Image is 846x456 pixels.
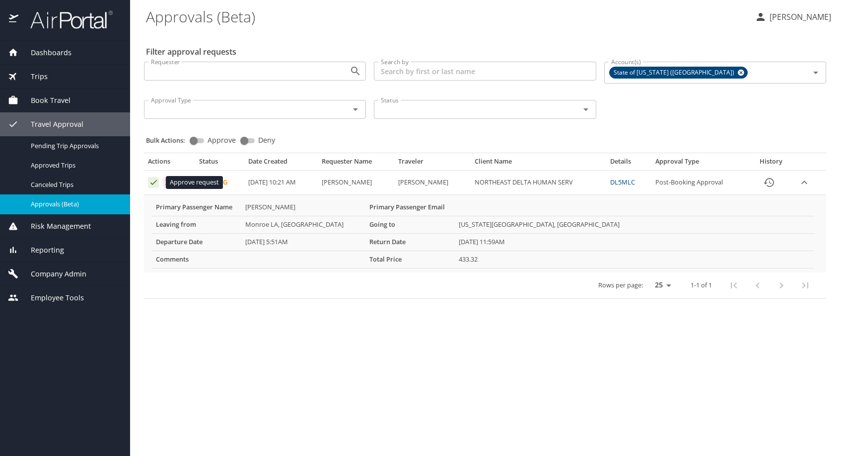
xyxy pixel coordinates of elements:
p: Bulk Actions: [146,136,193,145]
th: Leaving from [152,216,241,233]
span: Travel Approval [18,119,83,130]
span: Reporting [18,245,64,256]
th: Return Date [365,233,455,251]
td: [DATE] 5:51AM [241,233,365,251]
h1: Approvals (Beta) [146,1,747,32]
span: Pending Trip Approvals [31,141,118,151]
td: [DATE] 11:59AM [455,233,814,251]
th: Going to [365,216,455,233]
th: Traveler [394,157,471,170]
input: Search by first or last name [374,62,596,81]
th: Primary Passenger Name [152,199,241,216]
th: History [749,157,793,170]
td: Pending [195,171,245,195]
span: Trips [18,71,48,82]
th: Primary Passenger Email [365,199,455,216]
th: Total Price [365,251,455,268]
td: Post-Booking Approval [651,171,749,195]
p: [PERSON_NAME] [767,11,831,23]
button: Open [809,66,823,80]
td: [US_STATE][GEOGRAPHIC_DATA], [GEOGRAPHIC_DATA] [455,216,814,233]
td: [DATE] 10:21 AM [244,171,318,195]
button: Open [579,102,593,116]
span: Company Admin [18,269,86,279]
table: Approval table [144,157,826,299]
th: Approval Type [651,157,749,170]
p: 1-1 of 1 [691,282,712,288]
h2: Filter approval requests [146,44,236,60]
span: Approve [208,137,236,144]
th: Status [195,157,245,170]
img: icon-airportal.png [9,10,19,29]
img: airportal-logo.png [19,10,113,29]
span: Deny [258,137,275,144]
td: NORTHEAST DELTA HUMAN SERV [471,171,606,195]
td: [PERSON_NAME] [394,171,471,195]
p: Rows per page: [598,282,643,288]
span: Risk Management [18,221,91,232]
table: More info for approvals [152,199,814,269]
th: Departure Date [152,233,241,251]
span: Approved Trips [31,161,118,170]
th: Details [606,157,651,170]
div: State of [US_STATE] ([GEOGRAPHIC_DATA]) [609,67,748,79]
span: Dashboards [18,47,71,58]
button: expand row [797,175,812,190]
span: Book Travel [18,95,70,106]
th: Requester Name [318,157,394,170]
a: DL5MLC [610,178,635,186]
select: rows per page [647,278,675,293]
button: Open [349,64,362,78]
td: Monroe LA, [GEOGRAPHIC_DATA] [241,216,365,233]
span: Employee Tools [18,292,84,303]
td: 433.32 [455,251,814,268]
td: [PERSON_NAME] [318,171,394,195]
th: Actions [144,157,195,170]
th: Date Created [244,157,318,170]
th: Comments [152,251,241,268]
td: [PERSON_NAME] [241,199,365,216]
button: History [757,171,781,194]
button: [PERSON_NAME] [751,8,835,26]
span: Approvals (Beta) [31,199,118,209]
button: Open [349,102,362,116]
span: Canceled Trips [31,180,118,189]
span: State of [US_STATE] ([GEOGRAPHIC_DATA]) [610,68,740,78]
th: Client Name [471,157,606,170]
